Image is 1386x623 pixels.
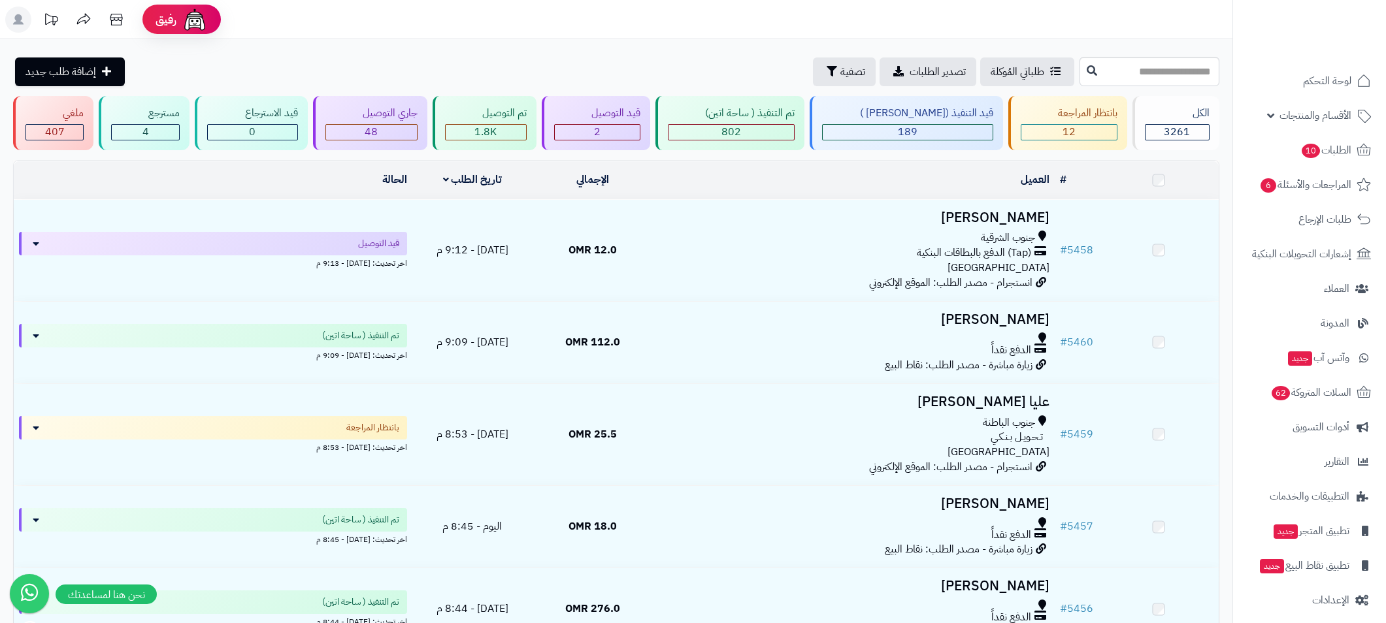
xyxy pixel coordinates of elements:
div: اخر تحديث: [DATE] - 8:45 م [19,532,407,545]
span: التطبيقات والخدمات [1270,487,1349,505]
span: 10 [1302,144,1321,159]
img: logo-2.png [1297,30,1374,57]
span: إشعارات التحويلات البنكية [1252,245,1351,263]
div: مسترجع [111,106,180,121]
a: التقارير [1241,446,1378,477]
div: تم التنفيذ ( ساحة اتين) [668,106,795,121]
a: تطبيق نقاط البيعجديد [1241,550,1378,581]
div: 4 [112,125,179,140]
a: الحالة [382,172,407,187]
h3: عليا [PERSON_NAME] [659,394,1049,409]
span: تطبيق نقاط البيع [1259,556,1349,575]
span: [GEOGRAPHIC_DATA] [948,260,1049,276]
a: طلباتي المُوكلة [980,57,1074,86]
div: 0 [208,125,297,140]
span: [DATE] - 9:12 م [437,242,508,258]
span: لوحة التحكم [1303,72,1351,90]
a: قيد الاسترجاع 0 [192,96,310,150]
div: 12 [1021,125,1117,140]
span: [GEOGRAPHIC_DATA] [948,444,1049,460]
a: الكل3261 [1130,96,1222,150]
span: # [1060,519,1067,534]
span: تم التنفيذ ( ساحة اتين) [322,513,399,526]
a: تصدير الطلبات [880,57,976,86]
span: تـحـويـل بـنـكـي [991,430,1043,445]
span: 189 [898,124,917,140]
span: إضافة طلب جديد [25,64,96,80]
div: اخر تحديث: [DATE] - 9:09 م [19,347,407,361]
span: 276.0 OMR [565,601,620,616]
a: جاري التوصيل 48 [310,96,430,150]
span: 25.5 OMR [569,426,617,442]
span: العملاء [1324,280,1349,298]
span: انستجرام - مصدر الطلب: الموقع الإلكتروني [869,459,1032,475]
a: التطبيقات والخدمات [1241,481,1378,512]
span: جديد [1288,351,1312,366]
a: مسترجع 4 [96,96,192,150]
img: ai-face.png [182,7,208,33]
a: #5456 [1060,601,1093,616]
a: #5457 [1060,519,1093,534]
span: جديد [1274,524,1298,539]
a: أدوات التسويق [1241,411,1378,443]
span: وآتس آب [1287,349,1349,367]
a: السلات المتروكة62 [1241,377,1378,408]
div: اخر تحديث: [DATE] - 8:53 م [19,439,407,453]
div: ملغي [25,106,84,121]
span: المدونة [1321,314,1349,332]
div: 802 [668,125,794,140]
h3: [PERSON_NAME] [659,312,1049,327]
span: 12.0 OMR [569,242,617,258]
a: العملاء [1241,273,1378,304]
span: تم التنفيذ ( ساحة اتين) [322,596,399,609]
span: 6 [1261,178,1277,193]
span: الدفع نقداً [991,528,1031,543]
span: 62 [1272,386,1291,401]
span: 2 [594,124,601,140]
span: 802 [721,124,741,140]
span: # [1060,334,1067,350]
span: 48 [365,124,378,140]
span: # [1060,601,1067,616]
div: 48 [326,125,417,140]
span: زيارة مباشرة - مصدر الطلب: نقاط البيع [885,541,1032,557]
a: إضافة طلب جديد [15,57,125,86]
span: الإعدادات [1312,591,1349,609]
span: [DATE] - 9:09 م [437,334,508,350]
span: المراجعات والأسئلة [1259,176,1351,194]
span: [DATE] - 8:44 م [437,601,508,616]
a: لوحة التحكم [1241,65,1378,97]
span: تطبيق المتجر [1272,522,1349,540]
span: 1.8K [474,124,497,140]
div: قيد التنفيذ ([PERSON_NAME] ) [822,106,993,121]
span: زيارة مباشرة - مصدر الطلب: نقاط البيع [885,357,1032,373]
span: جنوب الشرقية [981,231,1035,246]
a: #5459 [1060,426,1093,442]
span: # [1060,242,1067,258]
div: 189 [823,125,992,140]
span: التقارير [1325,453,1349,471]
span: الطلبات [1300,141,1351,159]
span: جنوب الباطنة [983,415,1035,430]
a: إشعارات التحويلات البنكية [1241,238,1378,270]
span: السلات المتروكة [1270,383,1351,402]
div: 407 [26,125,83,140]
div: 1797 [446,125,526,140]
span: طلباتي المُوكلة [991,64,1044,80]
a: تحديثات المنصة [35,7,67,36]
span: 3261 [1164,124,1190,140]
div: قيد الاسترجاع [207,106,297,121]
span: (Tap) الدفع بالبطاقات البنكية [917,246,1031,261]
span: اليوم - 8:45 م [442,519,502,534]
div: 2 [555,125,640,140]
span: انستجرام - مصدر الطلب: الموقع الإلكتروني [869,275,1032,291]
a: المراجعات والأسئلة6 [1241,169,1378,200]
h3: [PERSON_NAME] [659,210,1049,225]
span: أدوات التسويق [1293,418,1349,436]
a: تم التوصيل 1.8K [430,96,539,150]
div: بانتظار المراجعة [1021,106,1117,121]
a: طلبات الإرجاع [1241,204,1378,235]
span: تصفية [840,64,865,80]
a: العميل [1021,172,1049,187]
h3: [PERSON_NAME] [659,579,1049,594]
